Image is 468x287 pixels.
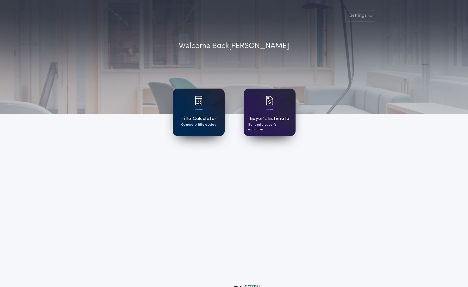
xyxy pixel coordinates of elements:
[248,122,291,132] p: Generate buyer's estimates
[244,89,296,136] a: card iconBuyer's EstimateGenerate buyer's estimates
[266,96,273,105] img: card icon
[179,41,289,52] p: Welcome Back [PERSON_NAME]
[346,10,375,22] button: Settings
[180,115,216,122] h1: Title Calculator
[173,89,225,136] a: card iconTitle CalculatorGenerate title quotes
[181,122,216,127] p: Generate title quotes
[250,115,289,122] h1: Buyer's Estimate
[195,96,203,105] img: card icon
